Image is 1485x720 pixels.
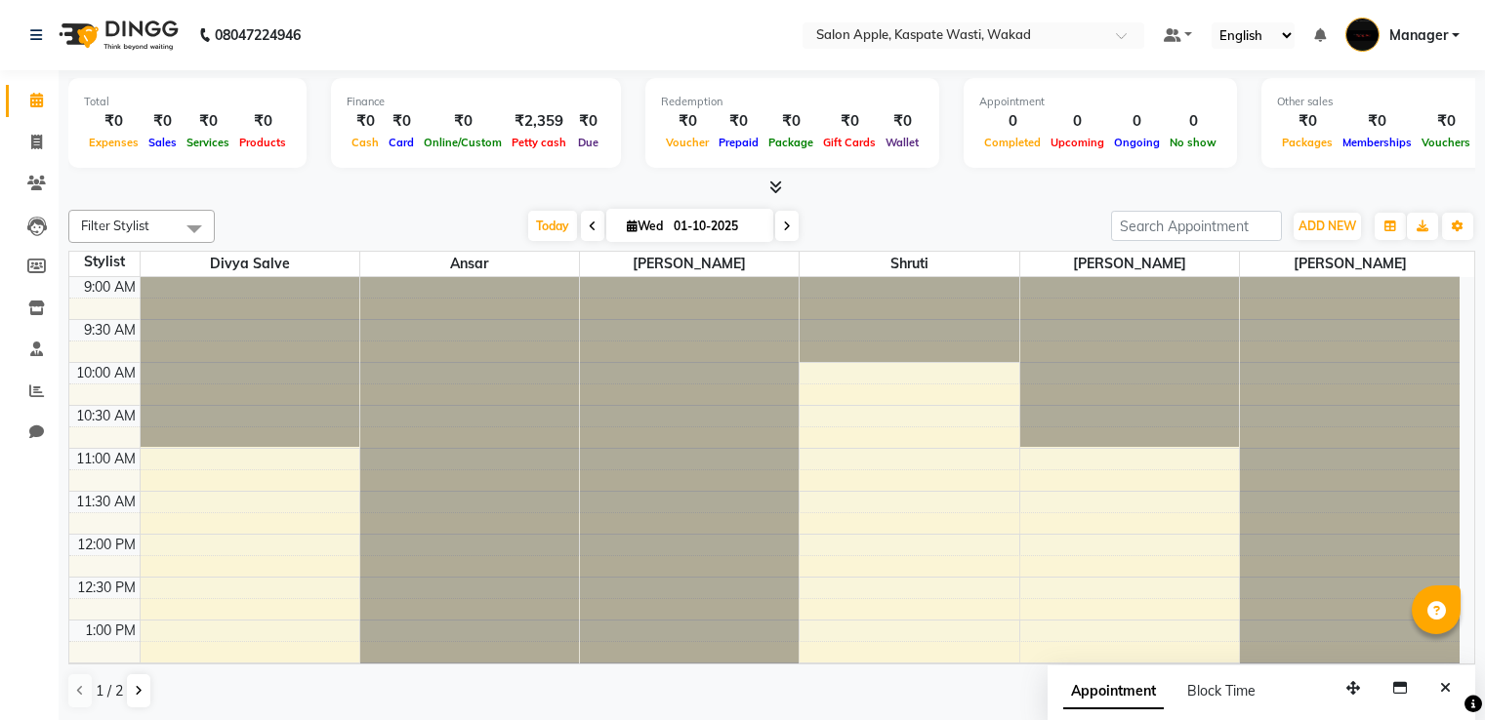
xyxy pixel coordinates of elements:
div: ₹0 [714,110,763,133]
span: Ongoing [1109,136,1165,149]
div: Stylist [69,252,140,272]
span: Appointment [1063,674,1164,709]
img: logo [50,8,184,62]
button: ADD NEW [1294,213,1361,240]
div: ₹2,359 [507,110,571,133]
div: ₹0 [144,110,182,133]
div: 12:30 PM [73,578,140,598]
div: 0 [979,110,1046,133]
span: Sales [144,136,182,149]
span: Memberships [1338,136,1417,149]
span: Manager [1389,25,1448,46]
div: Appointment [979,94,1221,110]
div: ₹0 [419,110,507,133]
span: Shruti [800,252,1018,276]
div: 0 [1046,110,1109,133]
div: ₹0 [234,110,291,133]
input: 2025-10-01 [668,212,765,241]
span: Voucher [661,136,714,149]
span: [PERSON_NAME] [1240,252,1460,276]
div: ₹0 [763,110,818,133]
span: [PERSON_NAME] [580,252,799,276]
div: Redemption [661,94,924,110]
div: 10:00 AM [72,363,140,383]
span: No show [1165,136,1221,149]
div: 0 [1165,110,1221,133]
div: ₹0 [384,110,419,133]
b: 08047224946 [215,8,301,62]
div: 10:30 AM [72,406,140,426]
div: 9:30 AM [80,320,140,340]
div: Finance [347,94,605,110]
span: Ansar [360,252,579,276]
span: Expenses [84,136,144,149]
span: Completed [979,136,1046,149]
span: Wallet [881,136,924,149]
div: ₹0 [661,110,714,133]
span: Products [234,136,291,149]
div: 0 [1109,110,1165,133]
div: Total [84,94,291,110]
img: Manager [1345,18,1380,52]
span: Card [384,136,419,149]
div: 1:30 PM [81,663,140,684]
span: Package [763,136,818,149]
span: Filter Stylist [81,218,149,233]
span: Cash [347,136,384,149]
iframe: chat widget [1403,642,1465,700]
div: ₹0 [818,110,881,133]
div: ₹0 [1417,110,1475,133]
span: Upcoming [1046,136,1109,149]
span: Vouchers [1417,136,1475,149]
span: Divya salve [141,252,359,276]
span: Wed [622,219,668,233]
span: Prepaid [714,136,763,149]
span: Block Time [1187,682,1256,700]
span: Today [528,211,577,241]
span: Due [573,136,603,149]
span: Packages [1277,136,1338,149]
input: Search Appointment [1111,211,1282,241]
div: 1:00 PM [81,620,140,641]
div: ₹0 [1338,110,1417,133]
span: 1 / 2 [96,681,123,701]
div: ₹0 [347,110,384,133]
div: 12:00 PM [73,535,140,555]
div: ₹0 [84,110,144,133]
div: ₹0 [881,110,924,133]
span: [PERSON_NAME] [1020,252,1239,276]
span: Petty cash [507,136,571,149]
div: 11:30 AM [72,492,140,512]
span: Gift Cards [818,136,881,149]
div: 11:00 AM [72,449,140,469]
div: ₹0 [571,110,605,133]
span: Services [182,136,234,149]
div: ₹0 [1277,110,1338,133]
div: ₹0 [182,110,234,133]
span: ADD NEW [1299,219,1356,233]
span: Online/Custom [419,136,507,149]
div: 9:00 AM [80,277,140,298]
